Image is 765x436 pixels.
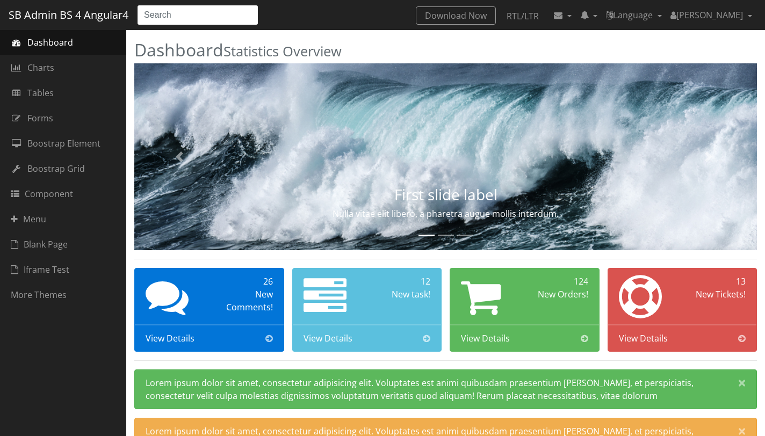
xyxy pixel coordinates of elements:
input: Search [137,5,258,25]
div: New task! [371,288,430,301]
h3: First slide label [228,186,663,203]
a: RTL/LTR [498,6,547,26]
a: Language [602,4,666,26]
a: SB Admin BS 4 Angular4 [9,5,128,25]
div: New Tickets! [686,288,746,301]
div: 13 [686,275,746,288]
div: Lorem ipsum dolor sit amet, consectetur adipisicing elit. Voluptates est animi quibusdam praesent... [134,369,757,409]
div: 124 [529,275,588,288]
span: View Details [304,332,352,345]
div: New Orders! [529,288,588,301]
p: Nulla vitae elit libero, a pharetra augue mollis interdum. [228,207,663,220]
div: 12 [371,275,430,288]
span: View Details [619,332,668,345]
a: Download Now [416,6,496,25]
a: [PERSON_NAME] [666,4,756,26]
img: Random first slide [134,63,757,250]
div: New Comments! [213,288,273,314]
div: 26 [213,275,273,288]
button: Close [727,370,756,396]
span: View Details [146,332,194,345]
span: × [738,375,746,390]
span: View Details [461,332,510,345]
span: Menu [11,213,46,226]
h2: Dashboard [134,40,757,59]
small: Statistics Overview [223,42,342,61]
